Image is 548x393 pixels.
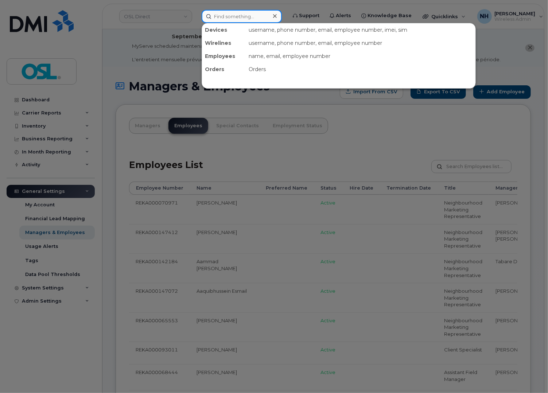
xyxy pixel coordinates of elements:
[246,23,475,36] div: username, phone number, email, employee number, imei, sim
[202,23,246,36] div: Devices
[246,63,475,76] div: Orders
[202,50,246,63] div: Employees
[246,36,475,50] div: username, phone number, email, employee number
[246,50,475,63] div: name, email, employee number
[202,36,246,50] div: Wirelines
[202,63,246,76] div: Orders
